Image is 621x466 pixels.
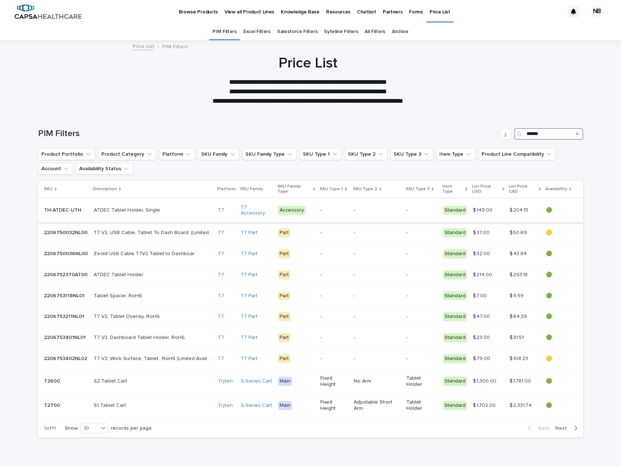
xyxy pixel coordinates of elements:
a: S-Series Cart [241,402,272,409]
p: $ 293.18 [510,270,529,278]
button: Product Category [98,148,156,160]
p: SKU Type 2 [353,185,377,193]
p: List Price CAD [509,183,537,196]
div: 10 [81,425,98,432]
p: Tablet Holder [406,399,437,412]
p: - [320,272,348,278]
p: Show [65,425,78,432]
p: T7 V2, USB Cable, Tablet To Dash Board. (Limited Availability) [94,228,214,236]
p: 🟢 [546,251,571,257]
p: T7 V2, Work Surface, Tablet., RoHS (Limited Availability) [94,354,214,362]
p: $ 79.00 [473,354,492,362]
p: SKU Family [240,185,263,193]
p: Adjustable Short Arm [354,399,401,412]
button: Item Type [436,148,475,160]
button: Back [522,425,552,432]
div: Part [278,249,290,258]
div: Part [278,270,290,279]
p: - [406,272,437,278]
p: - [406,293,437,299]
a: T7 Accessory [241,204,272,217]
p: - [320,356,348,362]
p: $ 31.51 [510,333,525,341]
p: - [406,251,437,257]
p: Item Type [442,183,464,196]
div: Main [278,401,292,410]
h1: PIM Filters [38,128,497,139]
p: 🟡 [546,356,571,362]
p: TH-ATDEC-UTH [44,206,83,213]
p: $ 43.84 [510,249,528,257]
a: T7 [218,272,224,278]
a: T7 Part [241,356,257,362]
p: ATDEC Tablet Holder, Single [94,206,162,213]
p: - [354,314,401,320]
a: T7 Part [241,251,257,257]
div: Standard [443,249,467,258]
button: SKU Family Type [242,148,297,160]
p: No Arm [354,378,401,384]
a: T7 Part [241,335,257,341]
a: T7 [218,230,224,236]
span: Next [555,426,571,431]
tr: T2700T2700 S1 Tablet CartS1 Tablet Cart Tryten S-Series Cart MainFixed HeightAdjustable Short Arm... [38,393,583,418]
p: - [406,335,437,341]
tr: TH-ATDEC-UTHTH-ATDEC-UTH ATDEC Tablet Holder, SingleATDEC Tablet Holder, Single T7 T7 Accessory A... [38,198,583,222]
p: 1 of 11 [38,420,62,437]
button: SKU Type 3 [390,148,433,160]
p: 2206753211NL01 [44,312,86,320]
a: Tryten [218,402,233,409]
a: Archive [392,23,409,40]
p: 2206753118NL01 [44,291,86,299]
p: 🟢 [546,314,571,320]
p: $ 7.00 [473,291,488,299]
p: $ 1,702.00 [473,401,497,409]
div: Main [278,377,292,386]
p: - [320,314,348,320]
p: Tablet Spacer, RoHS [94,291,143,299]
p: 🟢 [546,335,571,341]
div: Standard [443,206,467,215]
div: Standard [443,377,467,386]
tr: 2206753211NL012206753211NL01 T7 V2, Tablet Overlay, RoHST7 V2, Tablet Overlay, RoHS T7 T7 Part Pa... [38,306,583,327]
a: T7 Part [241,314,257,320]
a: T7 [218,335,224,341]
p: 2206752370AT00 [44,270,89,278]
p: - [406,230,437,236]
p: - [354,251,401,257]
tr: 2206750032NL002206750032NL00 T7 V2, USB Cable, Tablet To Dash Board. (Limited Availability)T7 V2,... [38,222,583,244]
p: T7 V2, Dashboard Tablet Holder, RoHS [94,333,186,341]
p: 🟢 [546,293,571,299]
p: $ 204.13 [510,206,529,213]
p: T2700 [44,401,61,409]
p: $ 9.59 [510,291,525,299]
h1: Price List [130,54,486,72]
p: Tablet Holder [406,375,437,388]
a: Price List [133,42,154,50]
a: T7 [218,293,224,299]
p: $ 214.00 [473,270,494,278]
p: $ 37.00 [473,228,491,236]
button: Product Line Compatibility [478,148,556,160]
p: Description [93,185,117,193]
div: Standard [443,270,467,279]
p: - [320,335,348,341]
a: All Filters [365,23,385,40]
p: 🟢 [546,272,571,278]
p: S1 Tablet Cart [94,401,127,409]
tr: 2206753401NL012206753401NL01 T7 V2, Dashboard Tablet Holder, RoHST7 V2, Dashboard Tablet Holder, ... [38,327,583,348]
button: SKU Type 1 [300,148,342,160]
div: Standard [443,312,467,321]
div: Standard [443,354,467,363]
div: Accessory [278,206,305,215]
p: - [354,356,401,362]
a: T7 [218,356,224,362]
p: $ 2,331.74 [510,401,533,409]
p: Availability [545,185,567,193]
p: Fixed Height [320,375,348,388]
tr: 2206753402NL022206753402NL02 T7 V2, Work Surface, Tablet., RoHS (Limited Availability)T7 V2, Work... [38,348,583,369]
p: 2206753402NL02 [44,354,89,362]
tr: 2206752370AT002206752370AT00 ATDEC Tablet HolderATDEC Tablet Holder T7 T7 Part Part---Standard$ 2... [38,264,583,285]
p: $ 32.00 [473,249,491,257]
p: - [320,251,348,257]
